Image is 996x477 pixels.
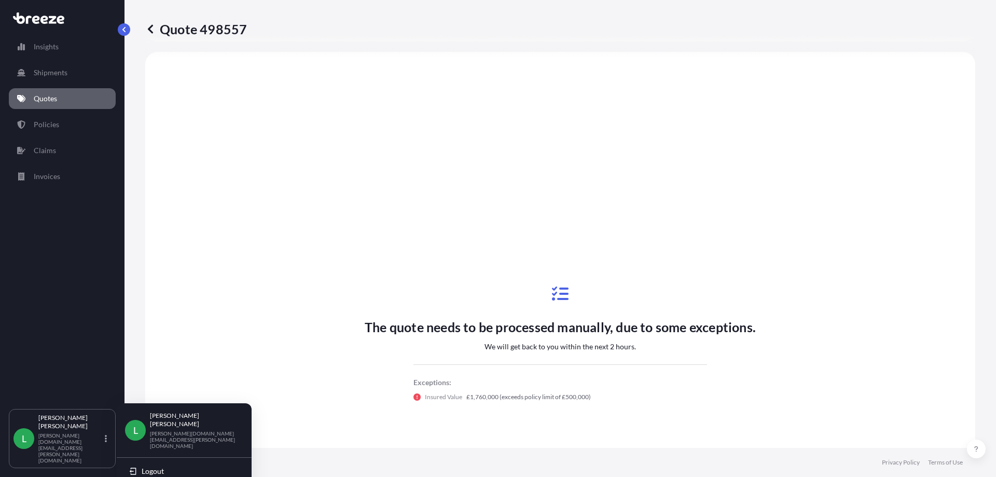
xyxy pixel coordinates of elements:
span: L [22,433,26,444]
span: L [133,425,138,435]
p: Policies [34,119,59,130]
p: [PERSON_NAME][DOMAIN_NAME][EMAIL_ADDRESS][PERSON_NAME][DOMAIN_NAME] [38,432,103,464]
p: Quotes [34,93,57,104]
p: [PERSON_NAME][DOMAIN_NAME][EMAIL_ADDRESS][PERSON_NAME][DOMAIN_NAME] [150,430,235,449]
p: Insured Value [425,392,462,402]
p: Shipments [34,67,67,78]
a: Quotes [9,88,116,109]
p: Claims [34,145,56,156]
p: Exceptions: [413,377,707,388]
p: The quote needs to be processed manually, due to some exceptions. [365,319,756,335]
p: £1,760,000 (exceeds policy limit of £500,000) [466,392,591,402]
a: Shipments [9,62,116,83]
p: Invoices [34,171,60,182]
span: Logout [142,466,164,476]
a: Privacy Policy [882,458,920,467]
a: Claims [9,140,116,161]
p: Insights [34,42,59,52]
p: [PERSON_NAME] [PERSON_NAME] [38,414,103,430]
a: Invoices [9,166,116,187]
a: Terms of Use [928,458,963,467]
p: We will get back to you within the next 2 hours. [485,342,636,352]
p: Quote 498557 [145,21,247,37]
a: Insights [9,36,116,57]
p: [PERSON_NAME] [PERSON_NAME] [150,412,235,428]
a: Policies [9,114,116,135]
